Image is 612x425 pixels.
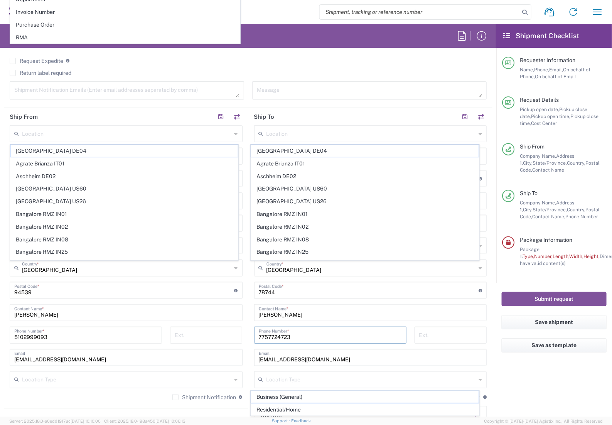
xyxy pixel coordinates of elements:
h2: Ship From [10,113,38,121]
h2: Shipment Checklist [503,31,579,40]
label: Shipment Notification [172,394,236,400]
span: State/Province, [533,160,567,166]
span: [GEOGRAPHIC_DATA] US26 [251,196,479,207]
span: Length, [553,253,569,259]
span: [GEOGRAPHIC_DATA] US26 [10,196,238,207]
span: Bangalore RMZ IN25 [251,246,479,258]
button: Save as template [502,338,607,352]
span: Bangalore RMZ IN08 [10,234,238,246]
span: Cost Center [531,120,557,126]
span: Width, [569,253,583,259]
span: Number, [534,253,553,259]
span: Bangalore RMZ IN25 [10,246,238,258]
span: [DATE] 10:10:00 [71,419,101,423]
label: Request Expedite [10,58,63,64]
span: Aschheim DE02 [251,170,479,182]
h2: Ship To [254,113,275,121]
a: Support [272,418,291,423]
span: Contact Name [532,167,564,173]
span: Pickup open time, [531,113,570,119]
span: Package 1: [520,246,540,259]
span: Server: 2025.18.0-a0edd1917ac [9,419,101,423]
span: [DATE] 10:06:13 [155,419,185,423]
span: Bangalore RMZ IN33 [251,259,479,271]
button: Save shipment [502,315,607,329]
span: Phone Number [565,214,598,219]
span: Country, [567,160,585,166]
span: On behalf of Email [535,74,576,79]
span: Company Name, [520,200,556,206]
span: Company Name, [520,153,556,159]
span: [GEOGRAPHIC_DATA] DE04 [251,145,479,157]
span: Pickup open date, [520,106,559,112]
span: Height, [583,253,600,259]
span: Contact Name, [532,214,565,219]
span: Bangalore RMZ IN33 [10,259,238,271]
span: Bangalore RMZ IN02 [251,221,479,233]
button: Submit request [502,292,607,306]
span: City, [523,207,533,212]
span: Residential/Home [251,404,479,416]
span: Business (General) [251,391,479,403]
span: Bangalore RMZ IN02 [10,221,238,233]
span: Agrate Brianza IT01 [251,158,479,170]
span: Package Information [520,237,572,243]
span: Aschheim DE02 [10,170,238,182]
span: Type, [523,253,534,259]
span: Bangalore RMZ IN01 [251,208,479,220]
span: Client: 2025.18.0-198a450 [104,419,185,423]
label: Return label required [10,70,71,76]
h2: Employee Non-Product Shipment Request [9,31,147,40]
span: Bangalore RMZ IN08 [251,234,479,246]
span: [GEOGRAPHIC_DATA] DE04 [10,145,238,157]
span: Ship From [520,143,545,150]
span: Phone, [534,67,549,73]
span: Agrate Brianza IT01 [10,158,238,170]
a: Feedback [291,418,311,423]
span: Name, [520,67,534,73]
span: Requester Information [520,57,575,63]
span: [GEOGRAPHIC_DATA] US60 [251,183,479,195]
span: Request Details [520,97,559,103]
input: Shipment, tracking or reference number [320,5,519,19]
span: Bangalore RMZ IN01 [10,208,238,220]
span: Copyright © [DATE]-[DATE] Agistix Inc., All Rights Reserved [484,418,603,425]
span: Email, [549,67,563,73]
span: State/Province, [533,207,567,212]
span: Country, [567,207,585,212]
span: [GEOGRAPHIC_DATA] US60 [10,183,238,195]
span: Ship To [520,190,538,196]
span: City, [523,160,533,166]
